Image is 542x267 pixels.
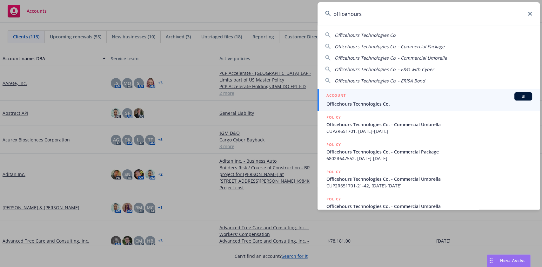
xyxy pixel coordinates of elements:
span: Officehours Technologies Co. - Commercial Umbrella [326,121,532,128]
span: Officehours Technologies Co. - E&O with Cyber [335,66,434,72]
span: Officehours Technologies Co. - Commercial Package [335,43,445,49]
span: CUP2R651701-21-42, [DATE]-[DATE] [326,182,532,189]
span: CUP2R651701, [DATE]-[DATE] [326,128,532,134]
h5: POLICY [326,196,341,202]
div: Drag to move [487,255,495,267]
span: Officehours Technologies Co. [335,32,397,38]
a: POLICYOfficehours Technologies Co. - Commercial UmbrellaCUP2R651701-21-42, [DATE]-[DATE] [318,165,540,192]
a: POLICYOfficehours Technologies Co. - Commercial Package6802R647552, [DATE]-[DATE] [318,138,540,165]
h5: POLICY [326,169,341,175]
span: Officehours Technologies Co. - Commercial Umbrella [335,55,447,61]
h5: POLICY [326,114,341,120]
span: BI [517,94,530,99]
h5: POLICY [326,141,341,148]
a: POLICYOfficehours Technologies Co. - Commercial UmbrellaCUP2R651701, [DATE]-[DATE] [318,111,540,138]
input: Search... [318,2,540,25]
a: ACCOUNTBIOfficehours Technologies Co. [318,89,540,111]
span: Officehours Technologies Co. - ERISA Bond [335,78,425,84]
a: POLICYOfficehours Technologies Co. - Commercial Umbrella [318,192,540,220]
h5: ACCOUNT [326,92,346,100]
span: Officehours Technologies Co. - Commercial Package [326,148,532,155]
button: Nova Assist [487,254,531,267]
span: Officehours Technologies Co. [326,101,532,107]
span: Nova Assist [500,258,525,263]
span: Officehours Technologies Co. - Commercial Umbrella [326,203,532,210]
span: Officehours Technologies Co. - Commercial Umbrella [326,176,532,182]
span: 6802R647552, [DATE]-[DATE] [326,155,532,162]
